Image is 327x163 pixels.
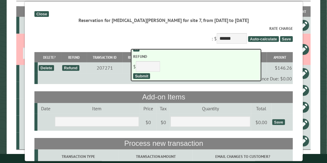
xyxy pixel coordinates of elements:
div: $ [133,54,259,73]
th: Amount [267,52,293,63]
th: Transaction ID [87,52,122,63]
th: Add-on Items [34,91,293,103]
div: Save [272,119,285,125]
div: Submit [133,73,150,79]
th: Reservation ID [122,52,156,63]
td: $0 [157,114,170,131]
th: Edit [295,6,311,17]
label: Transaction Amount [120,154,191,159]
td: Quantity [170,103,251,114]
td: Tax [157,103,170,114]
td: Price [139,103,156,114]
td: $0.00 [251,114,271,131]
td: $0 [139,114,156,131]
td: 197249 [122,62,156,73]
div: 55 [22,22,45,28]
div: Reservation for [MEDICAL_DATA][PERSON_NAME] for site 7, from [DATE] to [DATE] [34,17,293,24]
th: Refund [61,52,87,63]
div: 13 [22,71,45,77]
div: 62 [22,121,45,127]
div: Delete [38,65,54,71]
th: Delete? [37,52,61,63]
span: Save [280,36,293,42]
td: Total [251,103,271,114]
div: : $ [34,26,293,45]
div: Close [34,11,49,17]
td: $146.26 [267,62,293,73]
div: 63 [22,104,45,110]
td: Balance Due: $0.00 [37,73,293,84]
label: Rate Charge [34,26,293,31]
th: Site [19,6,46,17]
td: 207271 [87,62,122,73]
label: Transaction Type [39,154,118,159]
div: 61 [22,138,45,144]
span: Auto-calculate [248,36,279,42]
td: Date [37,103,54,114]
div: 56 [22,87,45,93]
div: Refund [62,65,79,71]
label: Email changes to customer? [193,154,292,159]
th: Process new transaction [34,138,293,149]
td: Item [54,103,140,114]
label: Refund [133,54,259,59]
